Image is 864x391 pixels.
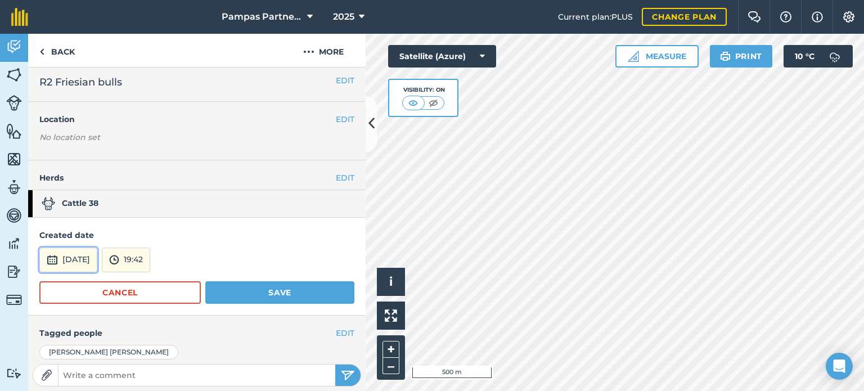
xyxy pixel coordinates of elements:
[784,45,853,68] button: 10 °C
[47,253,58,267] img: svg+xml;base64,PD94bWwgdmVyc2lvbj0iMS4wIiBlbmNvZGluZz0idXRmLTgiPz4KPCEtLSBHZW5lcmF0b3I6IEFkb2JlIE...
[402,86,445,95] div: Visibility: On
[823,45,846,68] img: svg+xml;base64,PD94bWwgdmVyc2lvbj0iMS4wIiBlbmNvZGluZz0idXRmLTgiPz4KPCEtLSBHZW5lcmF0b3I6IEFkb2JlIE...
[628,51,639,62] img: Ruler icon
[842,11,856,23] img: A cog icon
[222,10,303,24] span: Pampas Partnership
[710,45,773,68] button: Print
[39,229,354,241] h4: Created date
[11,8,28,26] img: fieldmargin Logo
[6,38,22,55] img: svg+xml;base64,PD94bWwgdmVyc2lvbj0iMS4wIiBlbmNvZGluZz0idXRmLTgiPz4KPCEtLSBHZW5lcmF0b3I6IEFkb2JlIE...
[58,367,335,383] input: Write a comment
[6,292,22,308] img: svg+xml;base64,PD94bWwgdmVyc2lvbj0iMS4wIiBlbmNvZGluZz0idXRmLTgiPz4KPCEtLSBHZW5lcmF0b3I6IEFkb2JlIE...
[389,275,393,289] span: i
[39,327,354,339] h4: Tagged people
[6,151,22,168] img: svg+xml;base64,PHN2ZyB4bWxucz0iaHR0cDovL3d3dy53My5vcmcvMjAwMC9zdmciIHdpZHRoPSI1NiIgaGVpZ2h0PSI2MC...
[615,45,699,68] button: Measure
[39,74,354,90] h2: R2 Friesian bulls
[6,66,22,83] img: svg+xml;base64,PHN2ZyB4bWxucz0iaHR0cDovL3d3dy53My5vcmcvMjAwMC9zdmciIHdpZHRoPSI1NiIgaGVpZ2h0PSI2MC...
[720,50,731,63] img: svg+xml;base64,PHN2ZyB4bWxucz0iaHR0cDovL3d3dy53My5vcmcvMjAwMC9zdmciIHdpZHRoPSIxOSIgaGVpZ2h0PSIyNC...
[748,11,761,23] img: Two speech bubbles overlapping with the left bubble in the forefront
[109,253,119,267] img: svg+xml;base64,PD94bWwgdmVyc2lvbj0iMS4wIiBlbmNvZGluZz0idXRmLTgiPz4KPCEtLSBHZW5lcmF0b3I6IEFkb2JlIE...
[6,207,22,224] img: svg+xml;base64,PD94bWwgdmVyc2lvbj0iMS4wIiBlbmNvZGluZz0idXRmLTgiPz4KPCEtLSBHZW5lcmF0b3I6IEFkb2JlIE...
[779,11,793,23] img: A question mark icon
[382,341,399,358] button: +
[341,368,355,382] img: svg+xml;base64,PHN2ZyB4bWxucz0iaHR0cDovL3d3dy53My5vcmcvMjAwMC9zdmciIHdpZHRoPSIyNSIgaGVpZ2h0PSIyNC...
[377,268,405,296] button: i
[205,281,354,304] button: Save
[42,197,98,210] strong: Cattle 38
[6,123,22,140] img: svg+xml;base64,PHN2ZyB4bWxucz0iaHR0cDovL3d3dy53My5vcmcvMjAwMC9zdmciIHdpZHRoPSI1NiIgaGVpZ2h0PSI2MC...
[39,45,44,59] img: svg+xml;base64,PHN2ZyB4bWxucz0iaHR0cDovL3d3dy53My5vcmcvMjAwMC9zdmciIHdpZHRoPSI5IiBoZWlnaHQ9IjI0Ii...
[336,172,354,184] button: EDIT
[6,235,22,252] img: svg+xml;base64,PD94bWwgdmVyc2lvbj0iMS4wIiBlbmNvZGluZz0idXRmLTgiPz4KPCEtLSBHZW5lcmF0b3I6IEFkb2JlIE...
[826,353,853,380] div: Open Intercom Messenger
[28,190,366,217] a: Cattle 38
[558,11,633,23] span: Current plan : PLUS
[6,95,22,111] img: svg+xml;base64,PD94bWwgdmVyc2lvbj0iMS4wIiBlbmNvZGluZz0idXRmLTgiPz4KPCEtLSBHZW5lcmF0b3I6IEFkb2JlIE...
[388,45,496,68] button: Satellite (Azure)
[385,309,397,322] img: Four arrows, one pointing top left, one top right, one bottom right and the last bottom left
[102,248,150,272] button: 19:42
[39,132,100,142] em: No location set
[336,327,354,339] button: EDIT
[39,345,178,359] div: [PERSON_NAME] [PERSON_NAME]
[39,281,201,304] button: Cancel
[336,74,354,87] button: EDIT
[6,263,22,280] img: svg+xml;base64,PD94bWwgdmVyc2lvbj0iMS4wIiBlbmNvZGluZz0idXRmLTgiPz4KPCEtLSBHZW5lcmF0b3I6IEFkb2JlIE...
[426,97,440,109] img: svg+xml;base64,PHN2ZyB4bWxucz0iaHR0cDovL3d3dy53My5vcmcvMjAwMC9zdmciIHdpZHRoPSI1MCIgaGVpZ2h0PSI0MC...
[6,368,22,379] img: svg+xml;base64,PD94bWwgdmVyc2lvbj0iMS4wIiBlbmNvZGluZz0idXRmLTgiPz4KPCEtLSBHZW5lcmF0b3I6IEFkb2JlIE...
[406,97,420,109] img: svg+xml;base64,PHN2ZyB4bWxucz0iaHR0cDovL3d3dy53My5vcmcvMjAwMC9zdmciIHdpZHRoPSI1MCIgaGVpZ2h0PSI0MC...
[382,358,399,374] button: –
[28,34,86,67] a: Back
[812,10,823,24] img: svg+xml;base64,PHN2ZyB4bWxucz0iaHR0cDovL3d3dy53My5vcmcvMjAwMC9zdmciIHdpZHRoPSIxNyIgaGVpZ2h0PSIxNy...
[336,113,354,125] button: EDIT
[333,10,354,24] span: 2025
[303,45,314,59] img: svg+xml;base64,PHN2ZyB4bWxucz0iaHR0cDovL3d3dy53My5vcmcvMjAwMC9zdmciIHdpZHRoPSIyMCIgaGVpZ2h0PSIyNC...
[39,248,97,272] button: [DATE]
[39,113,354,125] h4: Location
[642,8,727,26] a: Change plan
[281,34,366,67] button: More
[42,197,55,210] img: svg+xml;base64,PD94bWwgdmVyc2lvbj0iMS4wIiBlbmNvZGluZz0idXRmLTgiPz4KPCEtLSBHZW5lcmF0b3I6IEFkb2JlIE...
[795,45,814,68] span: 10 ° C
[41,370,52,381] img: Paperclip icon
[6,179,22,196] img: svg+xml;base64,PD94bWwgdmVyc2lvbj0iMS4wIiBlbmNvZGluZz0idXRmLTgiPz4KPCEtLSBHZW5lcmF0b3I6IEFkb2JlIE...
[39,172,366,184] h4: Herds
